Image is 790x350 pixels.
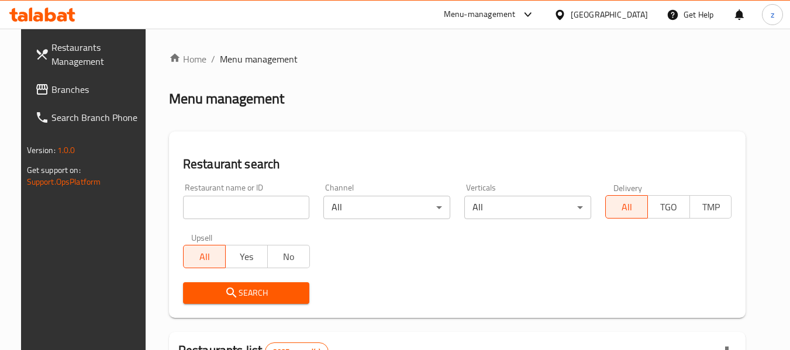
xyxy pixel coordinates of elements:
[464,196,591,219] div: All
[51,110,144,124] span: Search Branch Phone
[169,52,206,66] a: Home
[613,183,643,192] label: Delivery
[26,75,153,103] a: Branches
[191,233,213,241] label: Upsell
[267,245,310,268] button: No
[183,155,732,173] h2: Restaurant search
[51,82,144,96] span: Branches
[26,33,153,75] a: Restaurants Management
[610,199,643,216] span: All
[57,143,75,158] span: 1.0.0
[26,103,153,131] a: Search Branch Phone
[225,245,268,268] button: Yes
[272,248,305,265] span: No
[444,8,516,22] div: Menu-management
[695,199,727,216] span: TMP
[183,282,310,304] button: Search
[27,174,101,189] a: Support.OpsPlatform
[323,196,450,219] div: All
[192,286,301,300] span: Search
[211,52,215,66] li: /
[51,40,144,68] span: Restaurants Management
[653,199,685,216] span: TGO
[230,248,263,265] span: Yes
[183,196,310,219] input: Search for restaurant name or ID..
[605,195,648,219] button: All
[169,52,746,66] nav: breadcrumb
[27,143,56,158] span: Version:
[220,52,298,66] span: Menu management
[689,195,732,219] button: TMP
[647,195,690,219] button: TGO
[571,8,648,21] div: [GEOGRAPHIC_DATA]
[27,162,81,178] span: Get support on:
[169,89,284,108] h2: Menu management
[771,8,774,21] span: z
[188,248,221,265] span: All
[183,245,226,268] button: All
